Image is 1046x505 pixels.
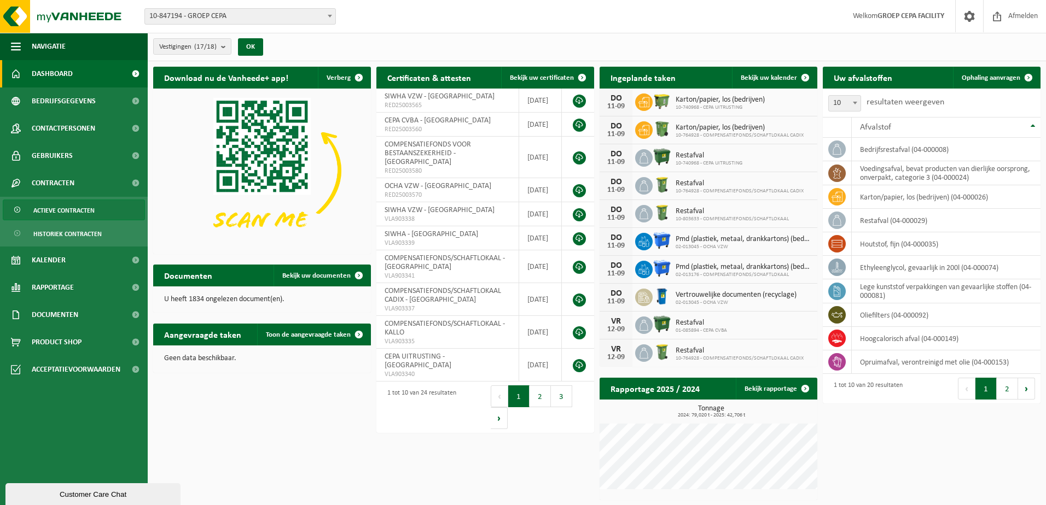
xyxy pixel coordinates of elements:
span: COMPENSATIEFONDS VOOR BESTAANSZEKERHEID - [GEOGRAPHIC_DATA] [385,140,471,166]
a: Bekijk uw documenten [274,265,370,286]
span: Restafval [676,179,804,188]
span: Afvalstof [860,123,891,132]
span: Vestigingen [159,39,217,55]
span: Acceptatievoorwaarden [32,356,120,383]
img: WB-0370-HPE-GN-51 [653,120,671,138]
span: Bekijk uw kalender [741,74,797,81]
td: ethyleenglycol, gevaarlijk in 200l (04-000074) [852,256,1041,279]
td: hoogcalorisch afval (04-000149) [852,327,1041,350]
button: 3 [551,385,572,407]
span: Product Shop [32,328,82,356]
button: 2 [530,385,551,407]
div: 1 tot 10 van 24 resultaten [382,384,456,430]
span: 02-013176 - COMPENSATIEFONDS/SCHAFTLOKAAL [676,272,812,278]
td: [DATE] [519,178,562,202]
span: 02-013045 - OCHA VZW [676,244,812,250]
img: WB-0240-HPE-GN-51 [653,203,671,222]
div: 12-09 [605,354,627,361]
span: 10-740968 - CEPA UITRUSTING [676,104,765,111]
h2: Aangevraagde taken [153,324,252,345]
span: 10 [829,96,861,111]
span: CEPA CVBA - [GEOGRAPHIC_DATA] [385,116,491,125]
div: DO [605,122,627,131]
td: voedingsafval, bevat producten van dierlijke oorsprong, onverpakt, categorie 3 (04-000024) [852,161,1041,185]
td: karton/papier, los (bedrijven) (04-000026) [852,185,1041,209]
p: Geen data beschikbaar. [164,355,360,362]
span: COMPENSATIEFONDS/SCHAFTLOKAAL - [GEOGRAPHIC_DATA] [385,254,505,271]
span: Restafval [676,207,789,216]
span: 10-764928 - COMPENSATIEFONDS/SCHAFTLOKAAL CADIX [676,355,804,362]
span: RED25003560 [385,125,510,134]
span: COMPENSATIEFONDS/SCHAFTLOKAAL - KALLO [385,320,505,337]
td: [DATE] [519,226,562,250]
a: Historiek contracten [3,223,145,244]
span: 10-847194 - GROEP CEPA [144,8,336,25]
button: Next [491,407,508,429]
span: SIWHA VZW - [GEOGRAPHIC_DATA] [385,206,495,214]
td: restafval (04-000029) [852,209,1041,232]
img: Download de VHEPlus App [153,89,371,252]
img: WB-0240-HPE-GN-51 [653,343,671,361]
a: Bekijk uw certificaten [501,67,593,89]
span: RED25003570 [385,191,510,199]
button: 2 [997,378,1018,400]
span: Actieve contracten [33,200,95,221]
span: Restafval [676,151,742,160]
div: 11-09 [605,131,627,138]
div: 11-09 [605,298,627,306]
span: RED25003580 [385,167,510,175]
span: Gebruikers [32,142,73,169]
td: [DATE] [519,250,562,283]
a: Ophaling aanvragen [953,67,1039,89]
td: [DATE] [519,137,562,178]
div: 1 tot 10 van 20 resultaten [828,377,903,401]
h2: Download nu de Vanheede+ app! [153,67,299,88]
span: 10-740968 - CEPA UITRUSTING [676,160,742,167]
span: RED25003565 [385,101,510,110]
span: Rapportage [32,274,74,301]
span: Dashboard [32,60,73,87]
span: Restafval [676,347,804,355]
img: WB-1100-HPE-BE-01 [653,231,671,250]
img: WB-1100-HPE-BE-01 [653,259,671,278]
span: Contactpersonen [32,115,95,142]
div: 11-09 [605,270,627,278]
span: Bekijk uw certificaten [510,74,574,81]
div: 11-09 [605,242,627,250]
h2: Uw afvalstoffen [823,67,903,88]
div: DO [605,261,627,270]
span: SIWHA VZW - [GEOGRAPHIC_DATA] [385,92,495,101]
p: U heeft 1834 ongelezen document(en). [164,296,360,303]
img: WB-1100-HPE-GN-01 [653,148,671,166]
count: (17/18) [194,43,217,50]
span: Historiek contracten [33,224,102,244]
td: [DATE] [519,283,562,316]
td: [DATE] [519,316,562,349]
span: Bedrijfsgegevens [32,87,96,115]
h2: Rapportage 2025 / 2024 [600,378,711,399]
td: opruimafval, verontreinigd met olie (04-000153) [852,350,1041,374]
span: VLA903338 [385,215,510,224]
span: 10-803633 - COMPENSATIEFONDS/SCHAFTLOKAAL [676,216,789,222]
td: [DATE] [519,89,562,113]
span: Pmd (plastiek, metaal, drankkartons) (bedrijven) [676,263,812,272]
span: Kalender [32,246,66,274]
td: houtstof, fijn (04-000035) [852,232,1041,256]
div: DO [605,233,627,242]
span: Navigatie [32,33,66,60]
span: CEPA UITRUSTING - [GEOGRAPHIC_DATA] [385,353,451,369]
div: 11-09 [605,214,627,222]
a: Actieve contracten [3,199,145,220]
a: Bekijk uw kalender [732,67,816,89]
span: Restafval [676,319,727,327]
span: Bekijk uw documenten [282,272,351,279]
td: [DATE] [519,349,562,381]
img: WB-1100-HPE-GN-50 [653,92,671,110]
span: Contracten [32,169,74,197]
div: 11-09 [605,186,627,194]
div: DO [605,178,627,186]
span: OCHA VZW - [GEOGRAPHIC_DATA] [385,182,491,190]
h2: Ingeplande taken [600,67,687,88]
img: WB-0240-HPE-GN-51 [653,175,671,194]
